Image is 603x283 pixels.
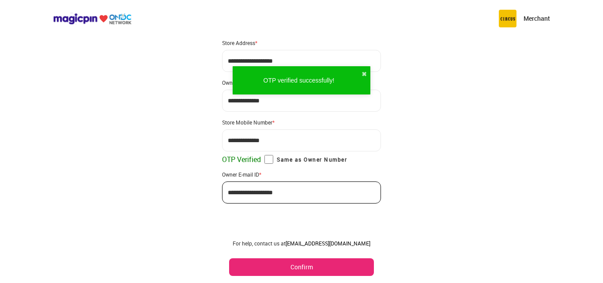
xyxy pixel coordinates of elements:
button: close [362,70,367,79]
label: Same as Owner Number [264,155,347,164]
div: For help, contact us at [229,240,374,247]
div: Store Mobile Number [222,119,381,126]
input: Same as Owner Number [264,155,273,164]
span: OTP Verified [222,155,261,164]
div: Owner E-mail ID [222,171,381,178]
img: ondc-logo-new-small.8a59708e.svg [53,13,132,25]
p: Merchant [524,14,550,23]
a: [EMAIL_ADDRESS][DOMAIN_NAME] [286,240,370,247]
div: Owner Mobile Number [222,79,381,86]
button: Confirm [229,258,374,276]
div: Store Address [222,39,381,46]
div: OTP verified successfully! [236,76,362,85]
img: circus.b677b59b.png [499,10,516,27]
